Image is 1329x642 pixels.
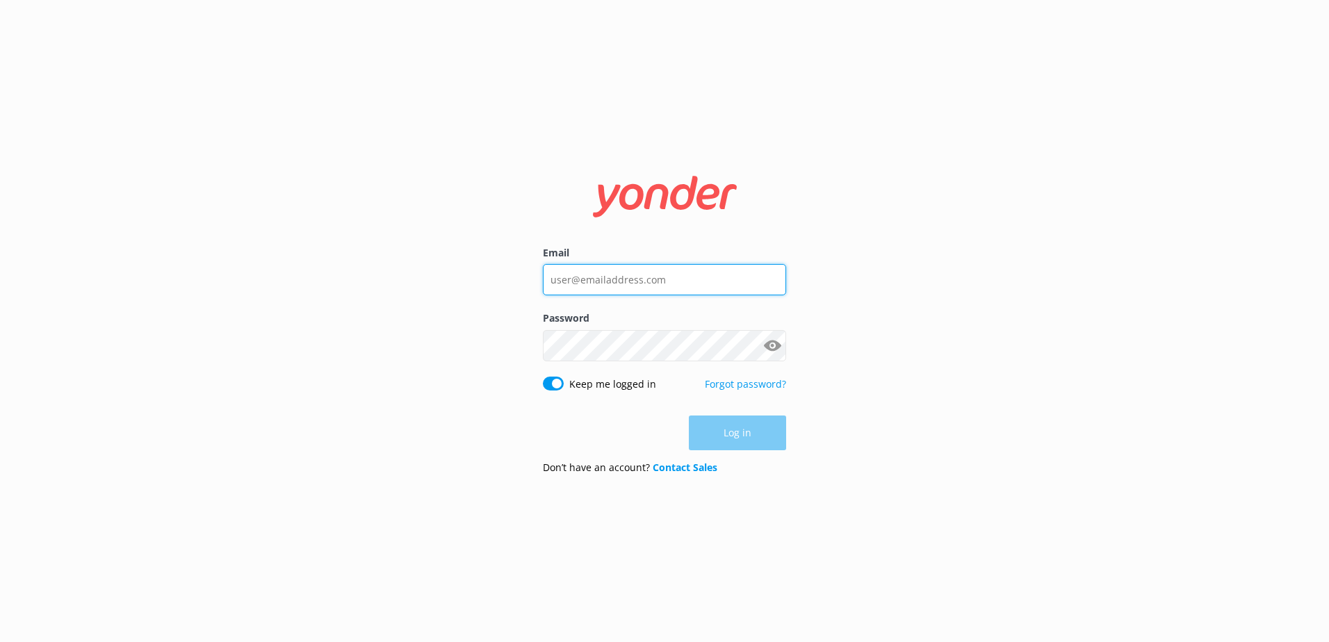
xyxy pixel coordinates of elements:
[543,264,786,295] input: user@emailaddress.com
[758,331,786,359] button: Show password
[543,311,786,326] label: Password
[705,377,786,390] a: Forgot password?
[543,460,717,475] p: Don’t have an account?
[653,461,717,474] a: Contact Sales
[543,245,786,261] label: Email
[569,377,656,392] label: Keep me logged in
